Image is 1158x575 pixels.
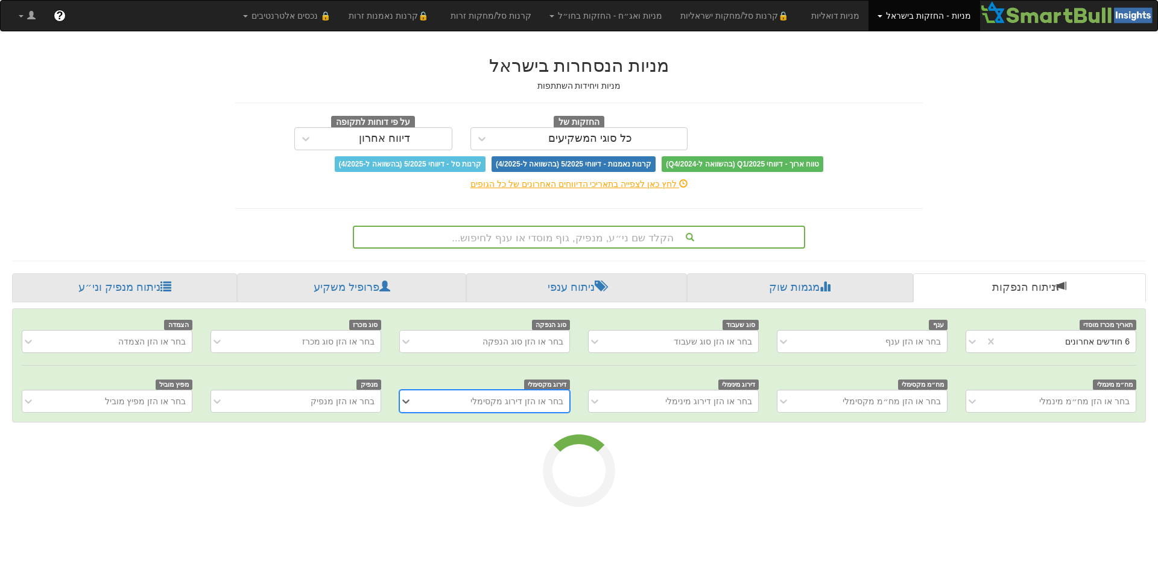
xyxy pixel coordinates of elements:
[671,1,802,31] a: 🔒קרנות סל/מחקות ישראליות
[237,273,466,302] a: פרופיל משקיע
[226,178,932,190] div: לחץ כאן לצפייה בתאריכי הדיווחים האחרונים של כל הגופים
[470,395,563,407] div: בחר או הזן דירוג מקסימלי
[105,395,186,407] div: בחר או הזן מפיץ מוביל
[164,320,192,330] span: הצמדה
[56,10,63,22] span: ?
[12,273,237,302] a: ניתוח מנפיק וני״ע
[802,1,869,31] a: מניות דואליות
[1039,395,1130,407] div: בחר או הזן מח״מ מינמלי
[898,380,948,390] span: מח״מ מקסימלי
[302,335,375,348] div: בחר או הזן סוג מכרז
[885,335,941,348] div: בחר או הזן ענף
[359,133,410,145] div: דיווח אחרון
[1065,335,1130,348] div: 6 חודשים אחרונים
[843,395,941,407] div: בחר או הזן מח״מ מקסימלי
[482,335,563,348] div: בחר או הזן סוג הנפקה
[234,1,340,31] a: 🔒 נכסים אלטרנטיבים
[1093,380,1136,390] span: מח״מ מינמלי
[45,1,75,31] a: ?
[868,1,979,31] a: מניות - החזקות בישראל
[532,320,571,330] span: סוג הנפקה
[340,1,442,31] a: 🔒קרנות נאמנות זרות
[524,380,571,390] span: דירוג מקסימלי
[665,395,752,407] div: בחר או הזן דירוג מינימלי
[548,133,632,145] div: כל סוגי המשקיעים
[723,320,759,330] span: סוג שעבוד
[311,395,375,407] div: בחר או הזן מנפיק
[235,81,923,91] h5: מניות ויחידות השתתפות
[349,320,382,330] span: סוג מכרז
[466,273,687,302] a: ניתוח ענפי
[540,1,671,31] a: מניות ואג״ח - החזקות בחו״ל
[980,1,1157,25] img: Smartbull
[156,380,193,390] span: מפיץ מוביל
[235,56,923,75] h2: מניות הנסחרות בישראל
[662,156,823,172] span: טווח ארוך - דיווחי Q1/2025 (בהשוואה ל-Q4/2024)
[118,335,186,348] div: בחר או הזן הצמדה
[929,320,948,330] span: ענף
[441,1,540,31] a: קרנות סל/מחקות זרות
[354,227,804,247] div: הקלד שם ני״ע, מנפיק, גוף מוסדי או ענף לחיפוש...
[674,335,752,348] div: בחר או הזן סוג שעבוד
[687,273,913,302] a: מגמות שוק
[1080,320,1136,330] span: תאריך מכרז מוסדי
[335,156,486,172] span: קרנות סל - דיווחי 5/2025 (בהשוואה ל-4/2025)
[913,273,1146,302] a: ניתוח הנפקות
[718,380,759,390] span: דירוג מינימלי
[492,156,656,172] span: קרנות נאמנות - דיווחי 5/2025 (בהשוואה ל-4/2025)
[554,116,604,129] span: החזקות של
[331,116,415,129] span: על פי דוחות לתקופה
[356,380,381,390] span: מנפיק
